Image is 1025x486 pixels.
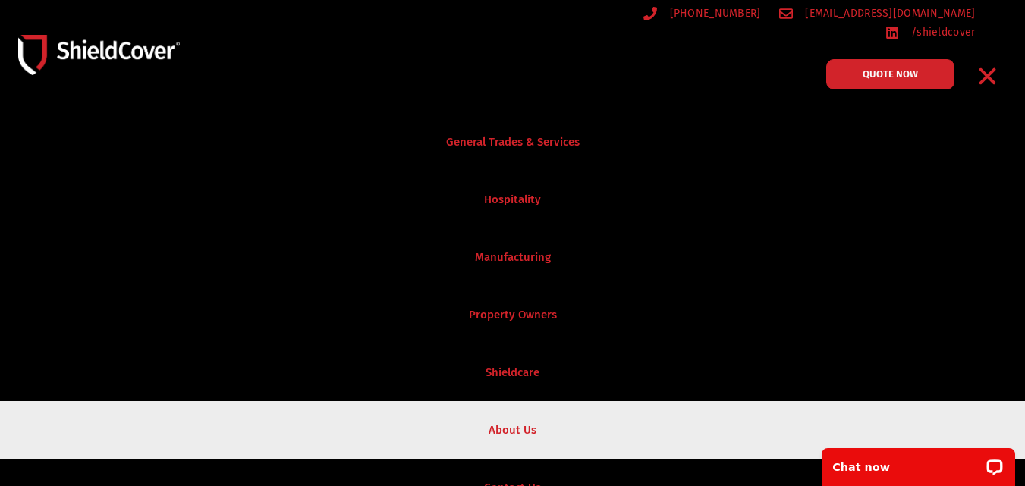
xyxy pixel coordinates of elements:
span: /shieldcover [907,23,976,42]
span: [EMAIL_ADDRESS][DOMAIN_NAME] [801,4,975,23]
a: /shieldcover [885,23,976,42]
span: [PHONE_NUMBER] [666,4,761,23]
iframe: LiveChat chat widget [812,438,1025,486]
span: QUOTE NOW [863,69,918,79]
img: Shield-Cover-Underwriting-Australia-logo-full [18,35,180,74]
a: QUOTE NOW [826,59,954,89]
a: [EMAIL_ADDRESS][DOMAIN_NAME] [779,4,976,23]
a: [PHONE_NUMBER] [643,4,761,23]
div: Menu Toggle [970,58,1005,94]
